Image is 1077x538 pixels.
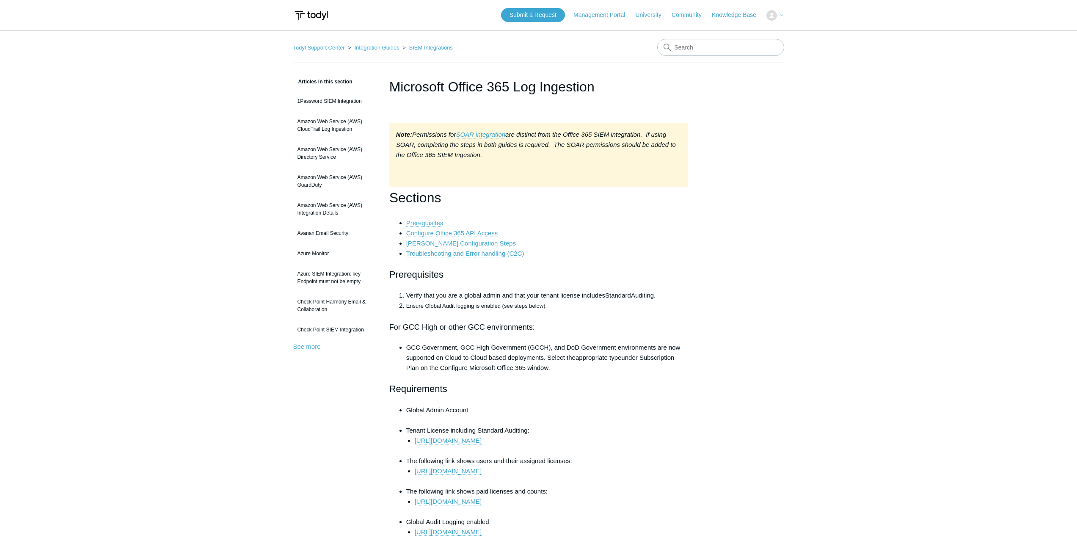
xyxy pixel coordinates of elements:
span: Auditing [631,292,654,299]
a: Avanan Email Security [293,225,377,241]
li: SIEM Integrations [401,44,453,51]
a: SOAR integration [456,131,505,138]
a: [URL][DOMAIN_NAME] [415,467,482,475]
a: Amazon Web Service (AWS) GuardDuty [293,169,377,193]
h2: Requirements [389,381,688,396]
a: [URL][DOMAIN_NAME] [415,437,482,444]
span: GCC Government, GCC High Government (GCCH), and DoD Government environments are now supported on ... [406,344,680,361]
a: 1Password SIEM Integration [293,93,377,109]
a: Check Point SIEM Integration [293,322,377,338]
a: [URL][DOMAIN_NAME] [415,528,482,536]
em: are distinct from the Office 365 SIEM integration. If using SOAR, completing the steps in both gu... [396,131,676,158]
em: Permissions for [396,131,456,138]
span: Verify that you are a global admin and that your tenant license includes [406,292,605,299]
a: Amazon Web Service (AWS) CloudTrail Log Ingestion [293,113,377,137]
a: Azure Monitor [293,246,377,262]
h1: Sections [389,187,688,209]
h1: Microsoft Office 365 Log Ingestion [389,77,688,97]
span: . [654,292,656,299]
a: Integration Guides [354,44,399,51]
a: Troubleshooting and Error handling (C2C) [406,250,524,257]
a: Community [672,11,710,19]
a: Azure SIEM Integration: key Endpoint must not be empty [293,266,377,290]
li: Todyl Support Center [293,44,347,51]
span: Articles in this section [293,79,353,85]
a: University [635,11,669,19]
span: For GCC High or other GCC environments: [389,323,535,331]
li: Global Admin Account [406,405,688,425]
input: Search [657,39,784,56]
span: Ensure Global Audit logging is enabled (see steps below). [406,303,547,309]
a: Check Point Harmony Email & Collaboration [293,294,377,317]
a: See more [293,343,321,350]
a: [PERSON_NAME] Configuration Steps [406,240,516,247]
a: [URL][DOMAIN_NAME] [415,498,482,505]
li: Integration Guides [346,44,401,51]
a: SIEM Integrations [409,44,453,51]
span: appropriate type [576,354,621,361]
strong: Note: [396,131,412,138]
a: Amazon Web Service (AWS) Directory Service [293,141,377,165]
a: Configure Office 365 API Access [406,229,498,237]
li: Global Audit Logging enabled [406,517,688,537]
li: The following link shows users and their assigned licenses: [406,456,688,486]
a: Prerequisites [406,219,443,227]
img: Todyl Support Center Help Center home page [293,8,329,23]
li: The following link shows paid licenses and counts: [406,486,688,517]
h2: Prerequisites [389,267,688,282]
a: Management Portal [573,11,634,19]
a: Amazon Web Service (AWS) Integration Details [293,197,377,221]
a: Submit a Request [501,8,565,22]
a: Todyl Support Center [293,44,345,51]
span: Standard [605,292,631,299]
a: Knowledge Base [712,11,765,19]
li: Tenant License including Standard Auditing: [406,425,688,456]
